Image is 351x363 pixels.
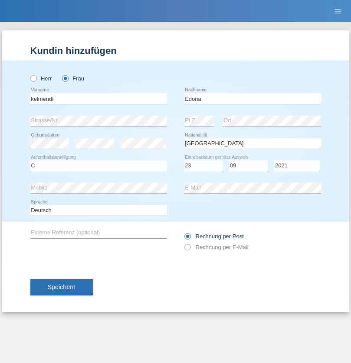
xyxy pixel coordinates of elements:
label: Frau [62,75,84,82]
input: Rechnung per E-Mail [184,244,190,255]
input: Herr [30,75,36,81]
h1: Kundin hinzufügen [30,45,321,56]
input: Rechnung per Post [184,233,190,244]
label: Rechnung per E-Mail [184,244,249,250]
label: Herr [30,75,52,82]
label: Rechnung per Post [184,233,244,240]
i: menu [334,7,342,16]
a: menu [329,8,347,13]
span: Speichern [48,283,75,290]
input: Frau [62,75,68,81]
button: Speichern [30,279,93,296]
